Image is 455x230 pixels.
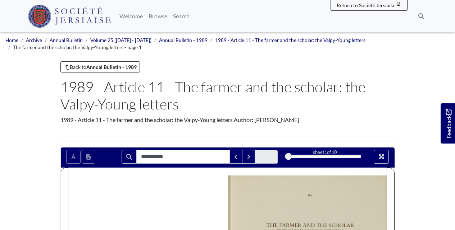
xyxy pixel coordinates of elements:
input: Search for [136,150,230,164]
button: Next Match [242,150,255,164]
span: 1 [324,149,327,155]
a: Annual Bulletin [50,37,83,43]
a: Welcome [117,9,146,23]
div: 1989 - Article 11 - The farmer and the scholar: the Valpy-Young letters Author: [PERSON_NAME] [60,116,395,124]
button: Search [122,150,137,164]
h1: 1989 - Article 11 - The farmer and the scholar: the Valpy-Young letters [60,78,395,113]
button: Open transcription window [82,150,95,164]
a: Volume 25 ([DATE] - [DATE]) [90,37,151,43]
a: Search [170,9,192,23]
a: Home [5,37,18,43]
a: Back toAnnual Bulletin - 1989 [60,61,140,72]
div: sheet of 10 [288,149,361,156]
a: Société Jersiaise logo [28,3,111,29]
a: Browse [146,9,170,23]
button: Full screen mode [374,150,389,164]
strong: Annual Bulletin - 1989 [86,64,137,70]
button: Toggle text selection (Alt+T) [66,150,81,164]
a: Annual Bulletin - 1989 [159,37,208,43]
span: Feedback [444,109,453,139]
span: The farmer and the scholar: the Valpy-Young letters - page 1 [13,44,142,50]
span: Return to Société Jersiaise [337,2,395,8]
button: Previous Match [229,150,242,164]
a: Would you like to provide feedback? [441,103,455,144]
a: 1989 - Article 11 - The farmer and the scholar: the Valpy-Young letters [215,37,365,43]
a: Archive [26,37,42,43]
img: Société Jersiaise [28,5,111,28]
